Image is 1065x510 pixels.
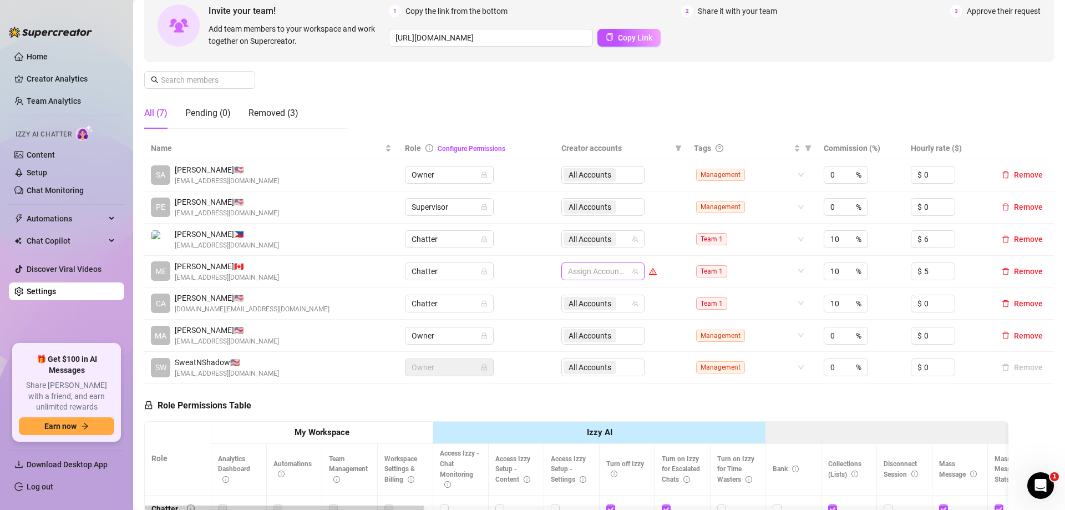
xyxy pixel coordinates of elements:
span: Team Management [329,455,368,484]
span: Earn now [44,422,77,431]
span: MA [155,330,166,342]
div: Pending (0) [185,107,231,120]
span: Turn on Izzy for Escalated Chats [662,455,700,484]
span: Add team members to your workspace and work together on Supercreator. [209,23,384,47]
span: SW [155,361,166,373]
a: Configure Permissions [438,145,505,153]
span: All Accounts [569,297,611,310]
th: Role [145,422,211,496]
span: Mass Message Stats [995,455,1021,484]
span: 3 [950,5,962,17]
span: lock [481,236,488,243]
span: info-circle [580,476,586,483]
img: AI Chatter [76,125,93,141]
span: Izzy AI Chatter [16,129,72,140]
th: Hourly rate ($) [904,138,991,159]
span: Disconnect Session [884,460,918,478]
span: Turn on Izzy for Time Wasters [717,455,754,484]
span: [EMAIL_ADDRESS][DOMAIN_NAME] [175,368,279,379]
span: Approve their request [967,5,1041,17]
span: lock [481,268,488,275]
span: Chatter [412,231,487,248]
span: question-circle [716,144,723,152]
span: info-circle [851,471,858,477]
span: copy [606,33,613,41]
span: Remove [1014,235,1043,244]
a: Home [27,52,48,61]
span: lock [481,171,488,178]
span: info-circle [524,476,530,483]
span: info-circle [745,476,752,483]
span: Copy the link from the bottom [405,5,508,17]
span: lock [144,401,153,410]
span: Creator accounts [561,142,671,154]
span: lock [481,364,488,371]
span: Chatter [412,263,487,280]
button: Remove [997,200,1047,214]
span: [DOMAIN_NAME][EMAIL_ADDRESS][DOMAIN_NAME] [175,304,329,315]
button: Remove [997,233,1047,246]
span: thunderbolt [14,214,23,223]
span: Remove [1014,267,1043,276]
span: Download Desktop App [27,460,108,469]
span: filter [805,145,812,152]
span: [EMAIL_ADDRESS][DOMAIN_NAME] [175,272,279,283]
span: lock [481,204,488,210]
span: Remove [1014,203,1043,211]
span: lock [481,332,488,339]
button: Remove [997,361,1047,374]
span: team [632,236,638,243]
span: Share [PERSON_NAME] with a friend, and earn unlimited rewards [19,380,114,413]
span: CA [156,297,166,310]
a: Chat Monitoring [27,186,84,195]
span: lock [481,300,488,307]
iframe: Intercom live chat [1027,472,1054,499]
span: warning [649,267,657,275]
span: info-circle [408,476,414,483]
span: Owner [412,327,487,344]
span: Turn off Izzy [606,460,644,478]
a: Settings [27,287,56,296]
span: ME [155,265,166,277]
button: Remove [997,297,1047,310]
span: SweatNShadow 🇺🇸 [175,356,279,368]
span: search [151,76,159,84]
th: Name [144,138,398,159]
th: Commission (%) [817,138,904,159]
img: Jhon Kenneth Cornito [151,230,170,249]
span: Management [696,330,745,342]
div: Removed (3) [248,107,298,120]
span: SA [156,169,165,181]
span: info-circle [683,476,690,483]
span: [PERSON_NAME] 🇺🇸 [175,324,279,336]
span: delete [1002,203,1010,211]
span: [EMAIL_ADDRESS][DOMAIN_NAME] [175,240,279,251]
span: Remove [1014,299,1043,308]
span: Team 1 [696,297,727,310]
span: [PERSON_NAME] 🇺🇸 [175,292,329,304]
span: Team 1 [696,265,727,277]
span: Remove [1014,331,1043,340]
span: info-circle [425,144,433,152]
span: Management [696,361,745,373]
span: info-circle [970,471,977,477]
span: Chat Copilot [27,232,105,250]
span: PE [156,201,165,213]
span: [EMAIL_ADDRESS][DOMAIN_NAME] [175,176,279,186]
span: Copy Link [618,33,652,42]
button: Remove [997,168,1047,181]
span: Invite your team! [209,4,389,18]
span: info-circle [911,471,918,477]
span: download [14,460,23,469]
span: Owner [412,166,487,183]
span: 🎁 Get $100 in AI Messages [19,354,114,376]
span: delete [1002,331,1010,339]
span: Bank [773,465,799,473]
a: Content [27,150,55,159]
span: info-circle [444,481,451,488]
span: [EMAIL_ADDRESS][DOMAIN_NAME] [175,208,279,219]
span: filter [673,140,684,156]
span: info-circle [611,471,617,477]
span: Share it with your team [698,5,777,17]
span: team [632,268,638,275]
